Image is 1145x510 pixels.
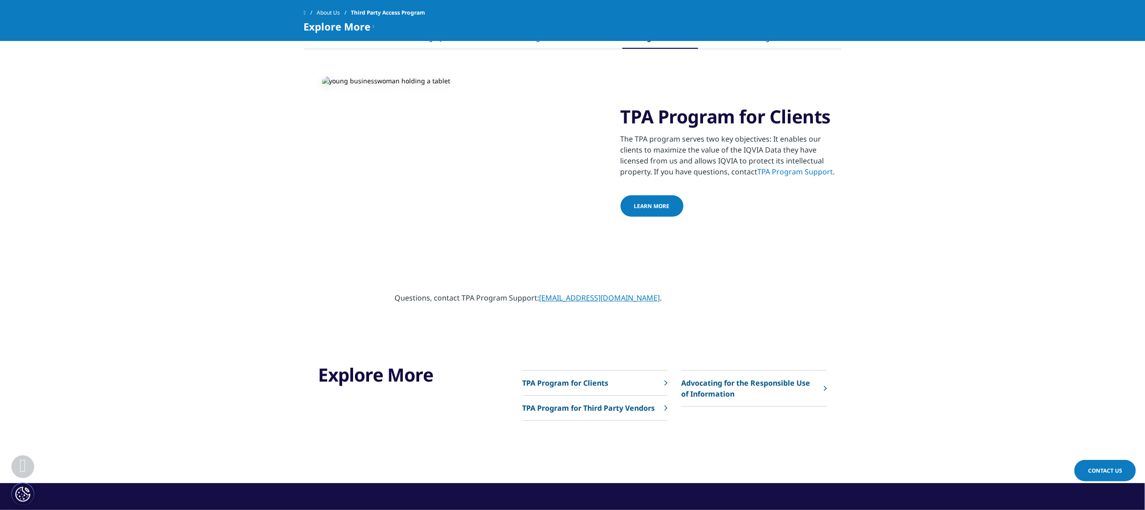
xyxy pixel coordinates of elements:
[1074,460,1136,481] a: Contact Us
[395,292,750,309] p: Questions, contact TPA Program Support: .
[621,105,842,128] h3: TPA Program for Clients
[621,195,683,217] a: Learn more
[522,403,655,413] p: TPA Program for Third Party Vendors
[317,5,351,21] a: About Us
[318,363,471,386] h3: Explore More
[304,21,371,32] span: Explore More
[522,371,667,396] a: TPA Program for Clients
[351,5,425,21] span: Third Party Access Program
[522,396,667,421] a: TPA Program for Third Party Vendors
[522,377,608,388] p: TPA Program for Clients
[539,293,660,303] a: [EMAIL_ADDRESS][DOMAIN_NAME]
[681,371,827,407] a: Advocating for the Responsible Use of Information
[322,76,589,247] img: young businesswoman holding a tablet
[621,128,842,177] div: The TPA program serves two key objectives: It enables our clients to maximize the value of the IQ...
[758,167,833,177] a: TPA Program Support
[681,377,819,399] p: Advocating for the Responsible Use of Information
[11,483,34,505] button: Cookies Settings
[634,202,670,210] span: Learn more
[1088,467,1122,474] span: Contact Us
